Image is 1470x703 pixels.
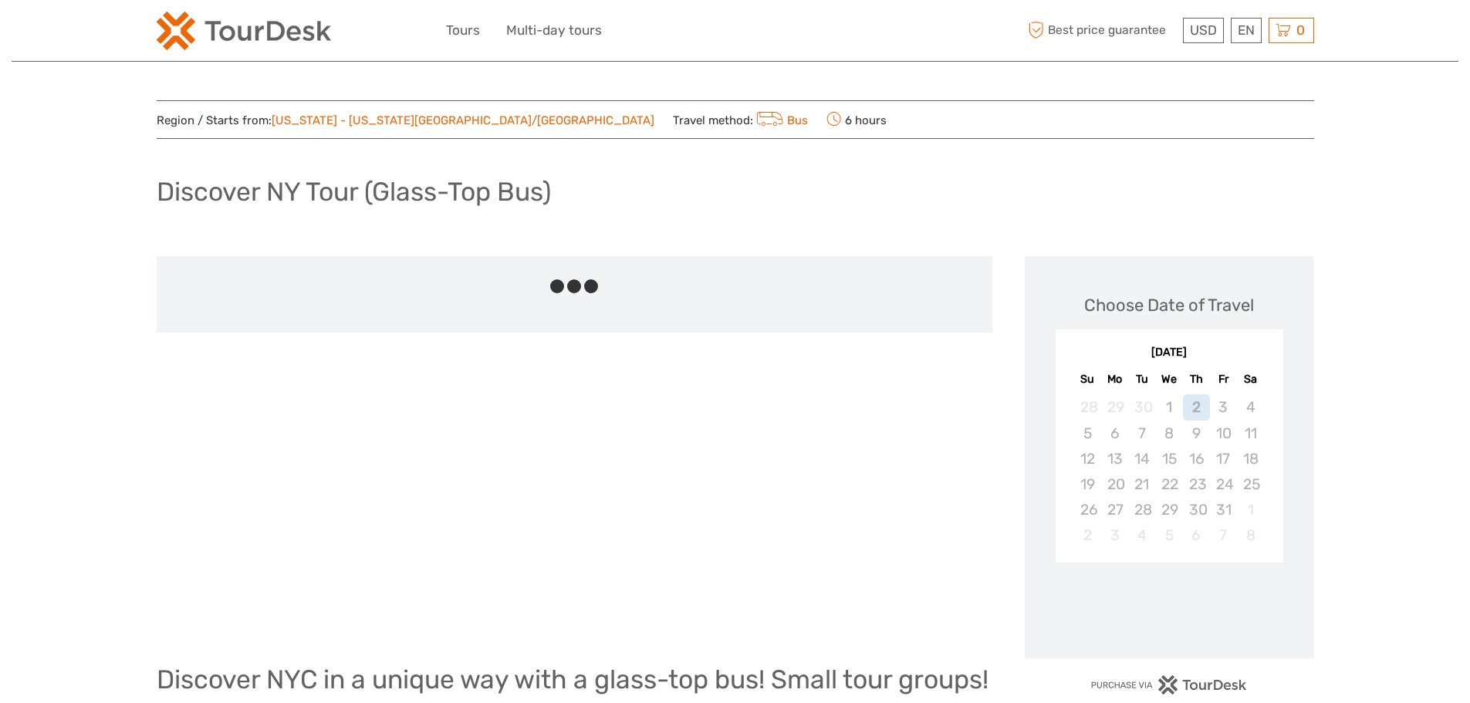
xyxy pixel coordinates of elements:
[1025,18,1179,43] span: Best price guarantee
[1210,497,1237,522] div: Not available Friday, October 31st, 2025
[1183,471,1210,497] div: Not available Thursday, October 23rd, 2025
[1237,421,1264,446] div: Not available Saturday, October 11th, 2025
[1210,394,1237,420] div: Not available Friday, October 3rd, 2025
[1231,18,1262,43] div: EN
[1101,421,1128,446] div: Not available Monday, October 6th, 2025
[1090,675,1247,695] img: PurchaseViaTourDesk.png
[1237,369,1264,390] div: Sa
[1183,369,1210,390] div: Th
[1237,446,1264,471] div: Not available Saturday, October 18th, 2025
[1155,522,1182,548] div: Not available Wednesday, November 5th, 2025
[1294,22,1307,38] span: 0
[1101,394,1128,420] div: Not available Monday, September 29th, 2025
[1074,497,1101,522] div: Not available Sunday, October 26th, 2025
[1101,497,1128,522] div: Not available Monday, October 27th, 2025
[446,19,480,42] a: Tours
[1074,471,1101,497] div: Not available Sunday, October 19th, 2025
[1155,394,1182,420] div: Not available Wednesday, October 1st, 2025
[1155,471,1182,497] div: Not available Wednesday, October 22nd, 2025
[673,109,809,130] span: Travel method:
[1084,293,1254,317] div: Choose Date of Travel
[826,109,887,130] span: 6 hours
[1183,446,1210,471] div: Not available Thursday, October 16th, 2025
[1210,471,1237,497] div: Not available Friday, October 24th, 2025
[1237,394,1264,420] div: Not available Saturday, October 4th, 2025
[1074,421,1101,446] div: Not available Sunday, October 5th, 2025
[157,176,551,208] h1: Discover NY Tour (Glass-Top Bus)
[1183,497,1210,522] div: Not available Thursday, October 30th, 2025
[1074,394,1101,420] div: Not available Sunday, September 28th, 2025
[1210,522,1237,548] div: Not available Friday, November 7th, 2025
[753,113,809,127] a: Bus
[157,113,654,129] span: Region / Starts from:
[1237,497,1264,522] div: Not available Saturday, November 1st, 2025
[157,664,992,695] h1: Discover NYC in a unique way with a glass-top bus! Small tour groups!
[1210,369,1237,390] div: Fr
[1101,471,1128,497] div: Not available Monday, October 20th, 2025
[1183,394,1210,420] div: Not available Thursday, October 2nd, 2025
[1128,471,1155,497] div: Not available Tuesday, October 21st, 2025
[1060,394,1278,548] div: month 2025-10
[1128,446,1155,471] div: Not available Tuesday, October 14th, 2025
[1128,369,1155,390] div: Tu
[1128,497,1155,522] div: Not available Tuesday, October 28th, 2025
[1155,421,1182,446] div: Not available Wednesday, October 8th, 2025
[1183,421,1210,446] div: Not available Thursday, October 9th, 2025
[272,113,654,127] a: [US_STATE] - [US_STATE][GEOGRAPHIC_DATA]/[GEOGRAPHIC_DATA]
[1237,471,1264,497] div: Not available Saturday, October 25th, 2025
[1074,446,1101,471] div: Not available Sunday, October 12th, 2025
[1056,345,1283,361] div: [DATE]
[1210,421,1237,446] div: Not available Friday, October 10th, 2025
[1074,522,1101,548] div: Not available Sunday, November 2nd, 2025
[1183,522,1210,548] div: Not available Thursday, November 6th, 2025
[1210,446,1237,471] div: Not available Friday, October 17th, 2025
[1101,446,1128,471] div: Not available Monday, October 13th, 2025
[1190,22,1217,38] span: USD
[1155,369,1182,390] div: We
[157,12,331,50] img: 2254-3441b4b5-4e5f-4d00-b396-31f1d84a6ebf_logo_small.png
[1155,446,1182,471] div: Not available Wednesday, October 15th, 2025
[506,19,602,42] a: Multi-day tours
[1128,421,1155,446] div: Not available Tuesday, October 7th, 2025
[1101,522,1128,548] div: Not available Monday, November 3rd, 2025
[1237,522,1264,548] div: Not available Saturday, November 8th, 2025
[1155,497,1182,522] div: Not available Wednesday, October 29th, 2025
[1128,522,1155,548] div: Not available Tuesday, November 4th, 2025
[1101,369,1128,390] div: Mo
[1074,369,1101,390] div: Su
[1164,603,1174,613] div: Loading...
[1128,394,1155,420] div: Not available Tuesday, September 30th, 2025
